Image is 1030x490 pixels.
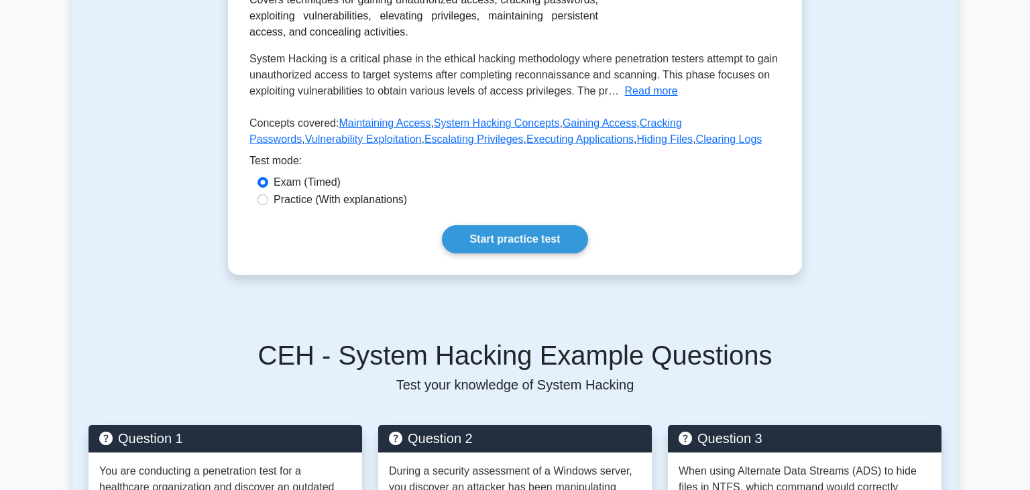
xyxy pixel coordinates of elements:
[89,339,941,371] h5: CEH - System Hacking Example Questions
[424,133,524,145] a: Escalating Privileges
[637,133,693,145] a: Hiding Files
[389,430,641,446] h5: Question 2
[305,133,422,145] a: Vulnerability Exploitation
[249,53,778,97] span: System Hacking is a critical phase in the ethical hacking methodology where penetration testers a...
[99,430,351,446] h5: Question 1
[696,133,762,145] a: Clearing Logs
[274,174,341,190] label: Exam (Timed)
[526,133,634,145] a: Executing Applications
[89,377,941,393] p: Test your knowledge of System Hacking
[442,225,587,253] a: Start practice test
[249,153,781,174] div: Test mode:
[434,117,560,129] a: System Hacking Concepts
[249,115,781,153] p: Concepts covered: , , , , , , , ,
[625,83,678,99] button: Read more
[563,117,636,129] a: Gaining Access
[679,430,931,446] h5: Question 3
[339,117,431,129] a: Maintaining Access
[274,192,407,208] label: Practice (With explanations)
